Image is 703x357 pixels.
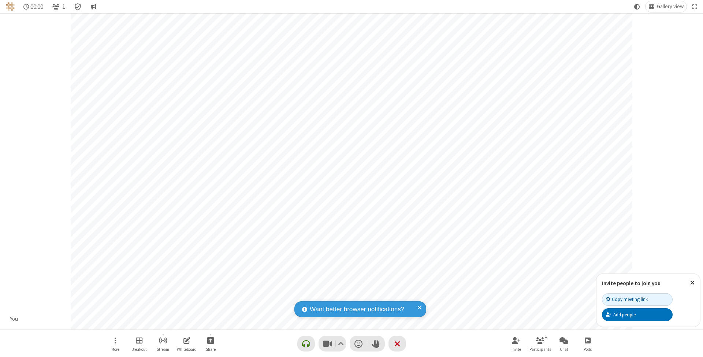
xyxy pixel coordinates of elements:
label: Invite people to join you [602,280,661,287]
span: Share [206,347,216,352]
button: Open shared whiteboard [176,333,198,354]
span: 1 [62,3,65,10]
button: Copy meeting link [602,293,673,306]
button: End or leave meeting [388,336,406,352]
button: Start sharing [200,333,222,354]
div: Copy meeting link [606,296,648,303]
span: Want better browser notifications? [310,305,404,314]
button: Close popover [685,274,700,292]
span: Breakout [131,347,147,352]
span: 00:00 [30,3,43,10]
span: Participants [529,347,551,352]
div: Meeting details Encryption enabled [71,1,85,12]
button: Conversation [88,1,99,12]
span: Polls [584,347,592,352]
span: Chat [560,347,568,352]
button: Start streaming [152,333,174,354]
span: More [111,347,119,352]
button: Using system theme [631,1,643,12]
span: Invite [512,347,521,352]
div: Timer [21,1,47,12]
button: Open participant list [529,333,551,354]
button: Connect your audio [297,336,315,352]
button: Add people [602,308,673,321]
div: 1 [543,333,549,339]
button: Send a reaction [350,336,367,352]
span: Whiteboard [177,347,197,352]
button: Open chat [553,333,575,354]
button: Open poll [577,333,599,354]
button: Invite participants (⌘+Shift+I) [505,333,527,354]
button: Open menu [104,333,126,354]
button: Stop video (⌘+Shift+V) [319,336,346,352]
button: Change layout [646,1,687,12]
button: Open participant list [49,1,68,12]
div: You [7,315,21,323]
span: Stream [157,347,169,352]
button: Manage Breakout Rooms [128,333,150,354]
button: Fullscreen [689,1,700,12]
span: Gallery view [657,4,684,10]
img: QA Selenium DO NOT DELETE OR CHANGE [6,2,15,11]
button: Video setting [336,336,346,352]
button: Raise hand [367,336,385,352]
